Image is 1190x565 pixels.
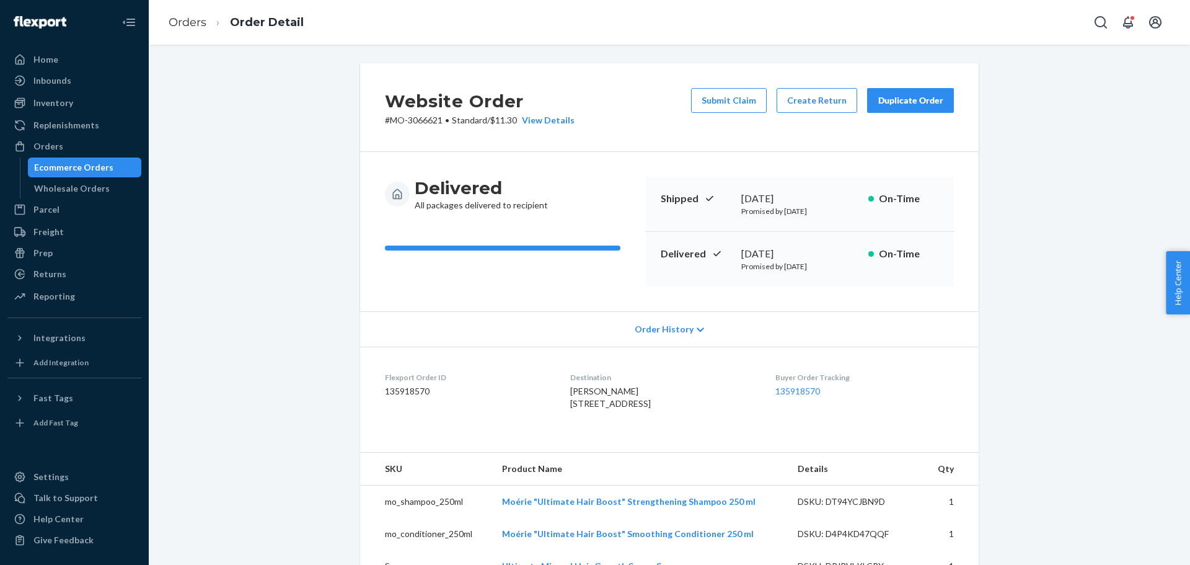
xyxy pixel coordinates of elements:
div: DSKU: D4P4KD47QQF [798,528,914,540]
td: mo_shampoo_250ml [360,486,492,518]
a: Replenishments [7,115,141,135]
div: Prep [33,247,53,259]
div: Orders [33,140,63,153]
h3: Delivered [415,177,548,199]
a: Wholesale Orders [28,179,142,198]
button: View Details [517,114,575,127]
a: Moérie "Ultimate Hair Boost" Strengthening Shampoo 250 ml [502,496,756,507]
a: Help Center [7,509,141,529]
span: Order History [635,323,694,336]
div: Talk to Support [33,492,98,504]
a: Ecommerce Orders [28,158,142,177]
button: Give Feedback [7,530,141,550]
button: Help Center [1166,251,1190,314]
div: Fast Tags [33,392,73,404]
span: Standard [452,115,487,125]
div: [DATE] [741,192,858,206]
div: Duplicate Order [878,94,943,107]
a: Home [7,50,141,69]
th: Qty [923,453,979,486]
h2: Website Order [385,88,575,114]
td: mo_conditioner_250ml [360,518,492,550]
button: Fast Tags [7,388,141,408]
p: Shipped [661,192,731,206]
div: Replenishments [33,119,99,131]
a: Reporting [7,287,141,306]
dd: 135918570 [385,385,550,398]
div: Home [33,53,58,66]
div: DSKU: DT94YCJBN9D [798,496,914,508]
button: Open notifications [1116,10,1140,35]
a: Prep [7,243,141,263]
div: Reporting [33,290,75,303]
a: Talk to Support [7,488,141,508]
div: Parcel [33,203,59,216]
div: Ecommerce Orders [34,161,113,174]
div: Add Fast Tag [33,417,78,428]
a: Freight [7,222,141,242]
div: Help Center [33,513,84,525]
a: Moérie "Ultimate Hair Boost" Smoothing Conditioner 250 ml [502,528,754,539]
button: Open Search Box [1088,10,1113,35]
a: Add Fast Tag [7,413,141,433]
p: Promised by [DATE] [741,261,858,272]
th: Details [788,453,924,486]
div: Settings [33,471,69,483]
th: SKU [360,453,492,486]
a: 135918570 [775,386,820,396]
dt: Destination [570,372,755,383]
button: Close Navigation [117,10,141,35]
span: • [445,115,449,125]
a: Orders [7,136,141,156]
a: Settings [7,467,141,487]
td: 1 [923,486,979,518]
a: Inbounds [7,71,141,91]
button: Submit Claim [691,88,767,113]
div: Inventory [33,97,73,109]
p: On-Time [879,192,939,206]
span: [PERSON_NAME] [STREET_ADDRESS] [570,386,651,409]
div: Give Feedback [33,534,94,546]
p: # MO-3066621 / $11.30 [385,114,575,127]
div: Returns [33,268,66,280]
td: 1 [923,518,979,550]
button: Open account menu [1143,10,1168,35]
div: Integrations [33,332,86,344]
div: Add Integration [33,357,89,368]
div: Freight [33,226,64,238]
p: On-Time [879,247,939,261]
ol: breadcrumbs [159,4,314,41]
th: Product Name [492,453,788,486]
dt: Buyer Order Tracking [775,372,954,383]
dt: Flexport Order ID [385,372,550,383]
a: Orders [169,16,206,29]
a: Add Integration [7,353,141,373]
img: Flexport logo [14,16,66,29]
div: Inbounds [33,74,71,87]
a: Inventory [7,93,141,113]
a: Order Detail [230,16,304,29]
div: Wholesale Orders [34,182,110,195]
div: [DATE] [741,247,858,261]
div: All packages delivered to recipient [415,177,548,211]
button: Integrations [7,328,141,348]
a: Parcel [7,200,141,220]
p: Promised by [DATE] [741,206,858,216]
a: Returns [7,264,141,284]
button: Duplicate Order [867,88,954,113]
p: Delivered [661,247,731,261]
button: Create Return [777,88,857,113]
